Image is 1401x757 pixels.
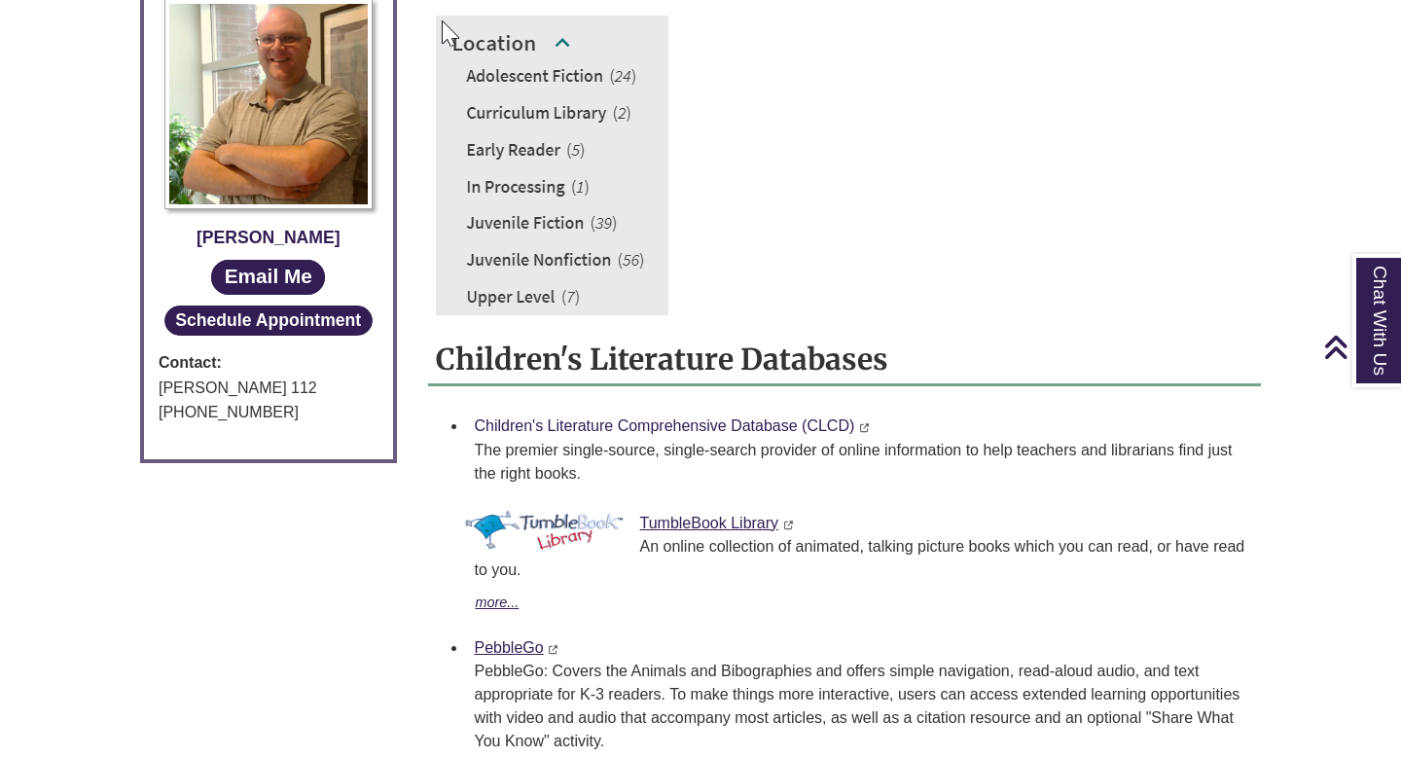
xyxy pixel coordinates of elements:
a: Children's Literature Comprehensive Database (CLCD) [475,417,855,434]
i: This link opens in a new window [783,521,794,529]
p: An online collection of animated, talking picture books which you can read, or have read to you. [475,535,1246,582]
div: [PERSON_NAME] 112 [159,376,378,401]
i: This link opens in a new window [548,645,558,654]
button: Schedule Appointment [164,306,373,336]
h2: Children's Literature Databases [428,335,1262,386]
a: PebbleGo [475,639,544,656]
div: [PERSON_NAME] [159,224,378,251]
button: more... [475,592,521,615]
div: [PHONE_NUMBER] [159,400,378,425]
i: This link opens in a new window [859,423,870,432]
p: PebbleGo: Covers the Animals and Bibographies and offers simple navigation, read-aloud audio, and... [475,660,1246,753]
p: The premier single-source, single-search provider of online information to help teachers and libr... [475,439,1246,486]
a: Back to Top [1323,334,1396,360]
img: Cover Art [460,511,635,550]
strong: Contact: [159,350,378,376]
a: Email Me [211,260,325,294]
img: Example of location facet [436,16,668,315]
a: Cover ArtTumbleBook Library [640,515,779,531]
